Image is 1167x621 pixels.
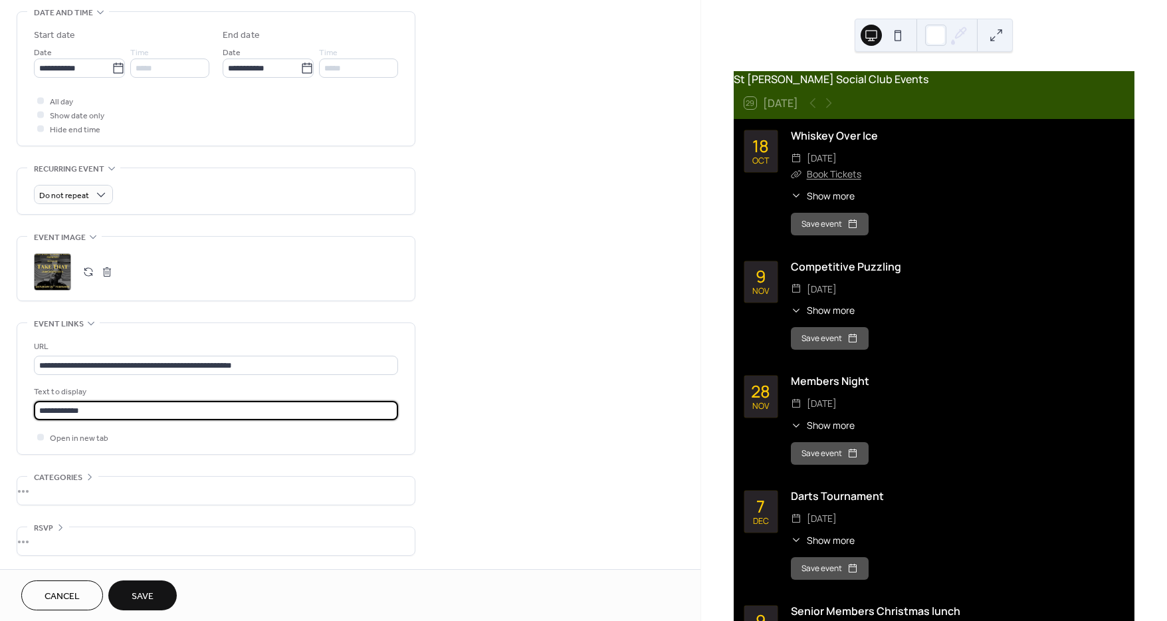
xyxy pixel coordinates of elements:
[34,29,75,43] div: Start date
[17,477,415,505] div: •••
[734,71,1134,87] div: St [PERSON_NAME] Social Club Events
[34,521,53,535] span: RSVP
[223,46,241,60] span: Date
[34,317,84,331] span: Event links
[791,150,801,166] div: ​
[132,590,154,604] span: Save
[34,471,82,485] span: Categories
[791,281,801,297] div: ​
[34,253,71,291] div: ;
[791,511,801,527] div: ​
[791,373,1124,389] div: Members Night
[791,303,801,317] div: ​
[34,162,104,176] span: Recurring event
[791,603,1124,619] div: Senior Members Christmas lunch
[752,402,770,411] div: Nov
[807,281,837,297] span: [DATE]
[108,580,177,610] button: Save
[39,188,89,203] span: Do not repeat
[17,527,415,555] div: •••
[34,231,86,245] span: Event image
[791,189,801,203] div: ​
[791,189,855,203] button: ​Show more
[807,418,855,432] span: Show more
[791,442,869,465] button: Save event
[807,511,837,527] span: [DATE]
[130,46,149,60] span: Time
[807,168,861,180] a: Book Tickets
[50,432,108,445] span: Open in new tab
[21,580,103,610] button: Cancel
[791,303,855,317] button: ​Show more
[791,327,869,350] button: Save event
[45,590,80,604] span: Cancel
[34,340,395,354] div: URL
[791,166,801,182] div: ​
[50,123,100,137] span: Hide end time
[807,303,855,317] span: Show more
[756,268,766,285] div: 9
[791,488,1124,504] div: Darts Tournament
[752,287,770,296] div: Nov
[791,418,855,432] button: ​Show more
[319,46,338,60] span: Time
[50,95,73,109] span: All day
[791,533,801,547] div: ​
[807,150,837,166] span: [DATE]
[791,259,1124,275] div: Competitive Puzzling
[791,418,801,432] div: ​
[807,533,855,547] span: Show more
[752,157,769,166] div: Oct
[791,533,855,547] button: ​Show more
[791,396,801,412] div: ​
[34,46,52,60] span: Date
[791,128,878,143] a: Whiskey Over Ice
[223,29,260,43] div: End date
[753,517,769,526] div: Dec
[752,138,769,154] div: 18
[807,396,837,412] span: [DATE]
[34,385,395,399] div: Text to display
[807,189,855,203] span: Show more
[791,213,869,235] button: Save event
[791,557,869,580] button: Save event
[34,6,93,20] span: Date and time
[756,498,765,515] div: 7
[50,109,104,123] span: Show date only
[751,383,770,400] div: 28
